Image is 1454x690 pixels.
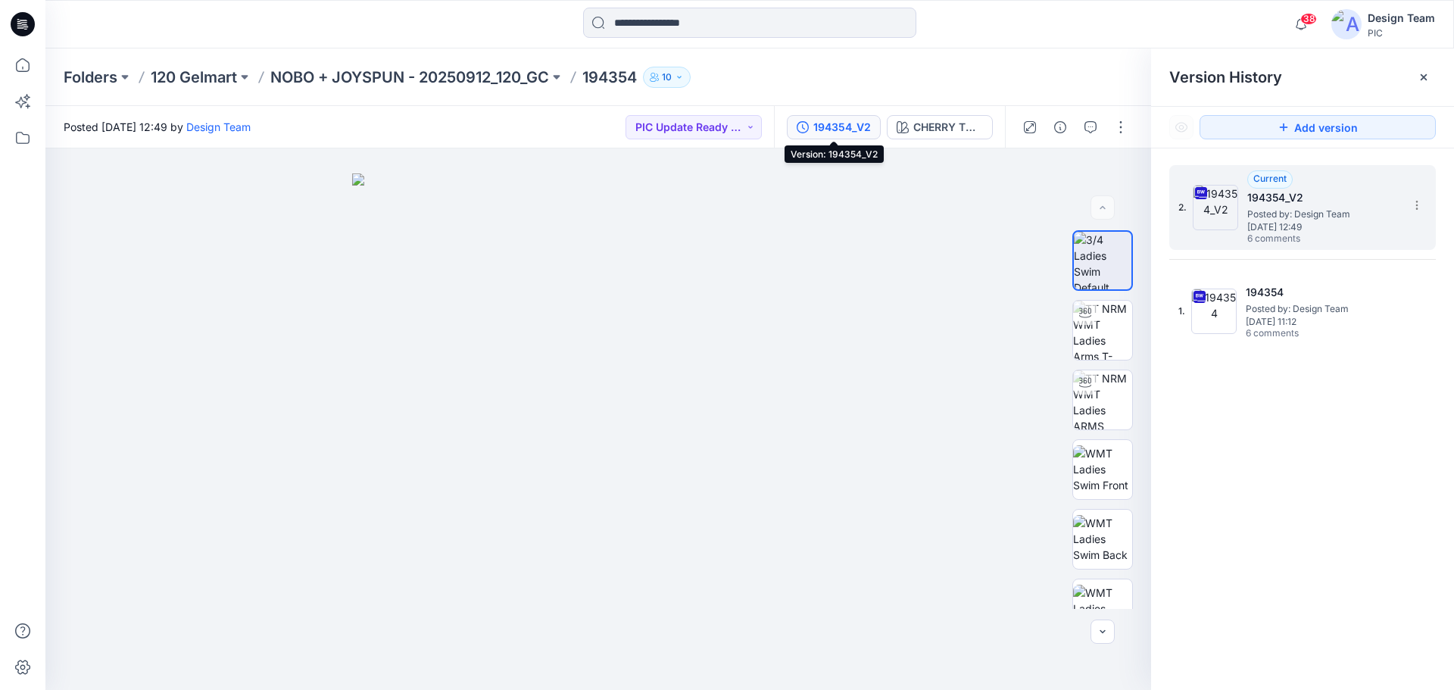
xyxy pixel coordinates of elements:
a: 120 Gelmart [151,67,237,88]
div: Design Team [1368,9,1435,27]
a: NOBO + JOYSPUN - 20250912_120_GC [270,67,549,88]
img: WMT Ladies Swim Back [1073,515,1132,563]
a: Folders [64,67,117,88]
span: 6 comments [1247,233,1353,245]
div: PIC [1368,27,1435,39]
button: CHERRY TOMATO [887,115,993,139]
button: Close [1418,71,1430,83]
span: [DATE] 11:12 [1246,317,1397,327]
h5: 194354 [1246,283,1397,301]
button: 194354_V2 [787,115,881,139]
h5: 194354_V2 [1247,189,1399,207]
button: Details [1048,115,1072,139]
button: 10 [643,67,691,88]
img: TT NRM WMT Ladies Arms T-POSE [1073,301,1132,360]
button: Add version [1200,115,1436,139]
img: TT NRM WMT Ladies ARMS DOWN [1073,370,1132,429]
span: Version History [1169,68,1282,86]
span: 1. [1178,304,1185,318]
button: Show Hidden Versions [1169,115,1193,139]
span: Current [1253,173,1287,184]
img: WMT Ladies Swim Left [1073,585,1132,632]
span: [DATE] 12:49 [1247,222,1399,233]
span: Posted by: Design Team [1246,301,1397,317]
p: 194354 [582,67,637,88]
img: 3/4 Ladies Swim Default [1074,232,1131,289]
span: Posted [DATE] 12:49 by [64,119,251,135]
p: 10 [662,69,672,86]
span: Posted by: Design Team [1247,207,1399,222]
img: avatar [1331,9,1362,39]
div: CHERRY TOMATO [913,119,983,136]
div: 194354_V2 [813,119,871,136]
span: 2. [1178,201,1187,214]
img: 194354 [1191,289,1237,334]
img: 194354_V2 [1193,185,1238,230]
span: 38 [1300,13,1317,25]
img: WMT Ladies Swim Front [1073,445,1132,493]
span: 6 comments [1246,328,1352,340]
a: Design Team [186,120,251,133]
